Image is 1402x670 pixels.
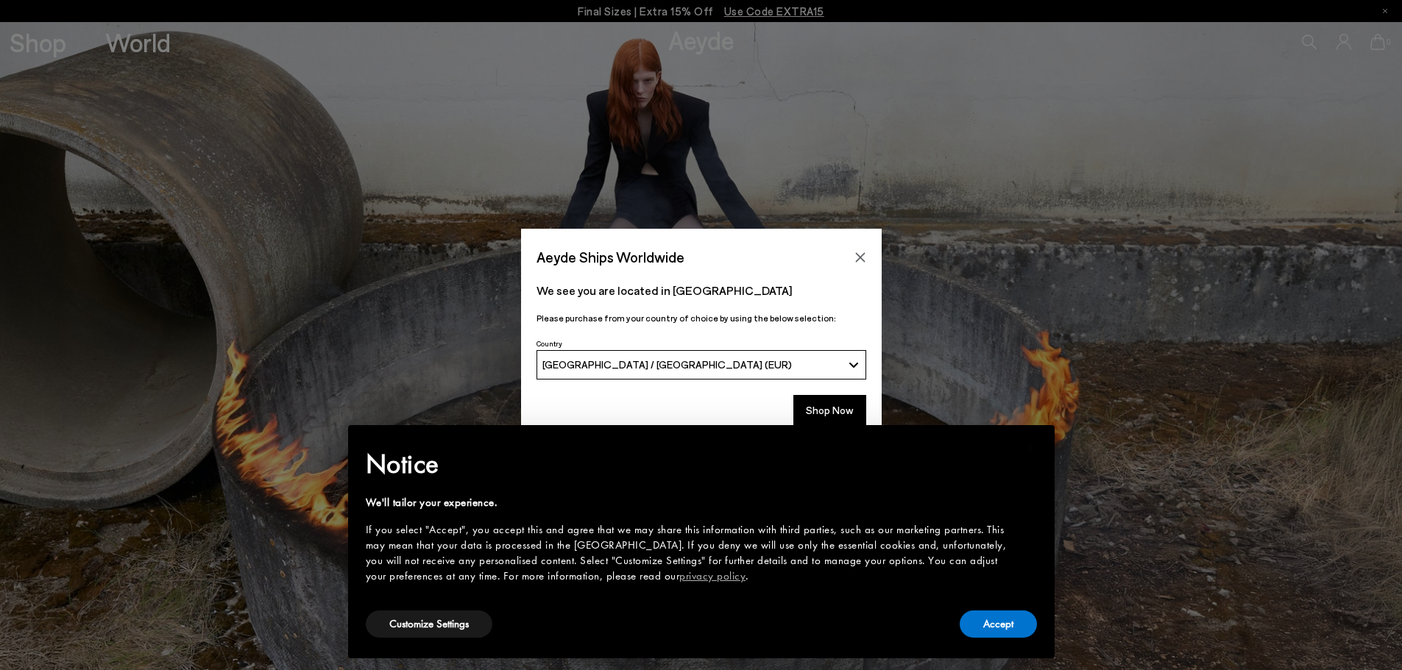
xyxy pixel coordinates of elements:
[849,246,871,268] button: Close
[537,244,684,270] span: Aeyde Ships Worldwide
[366,495,1013,510] div: We'll tailor your experience.
[960,610,1037,638] button: Accept
[537,339,562,348] span: Country
[679,569,746,583] a: privacy policy
[793,395,866,426] button: Shop Now
[542,358,792,371] span: [GEOGRAPHIC_DATA] / [GEOGRAPHIC_DATA] (EUR)
[1013,430,1049,465] button: Close this notice
[537,282,866,299] p: We see you are located in [GEOGRAPHIC_DATA]
[537,311,866,325] p: Please purchase from your country of choice by using the below selection:
[1026,435,1035,458] span: ×
[366,445,1013,483] h2: Notice
[366,522,1013,584] div: If you select "Accept", you accept this and agree that we may share this information with third p...
[366,610,492,638] button: Customize Settings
